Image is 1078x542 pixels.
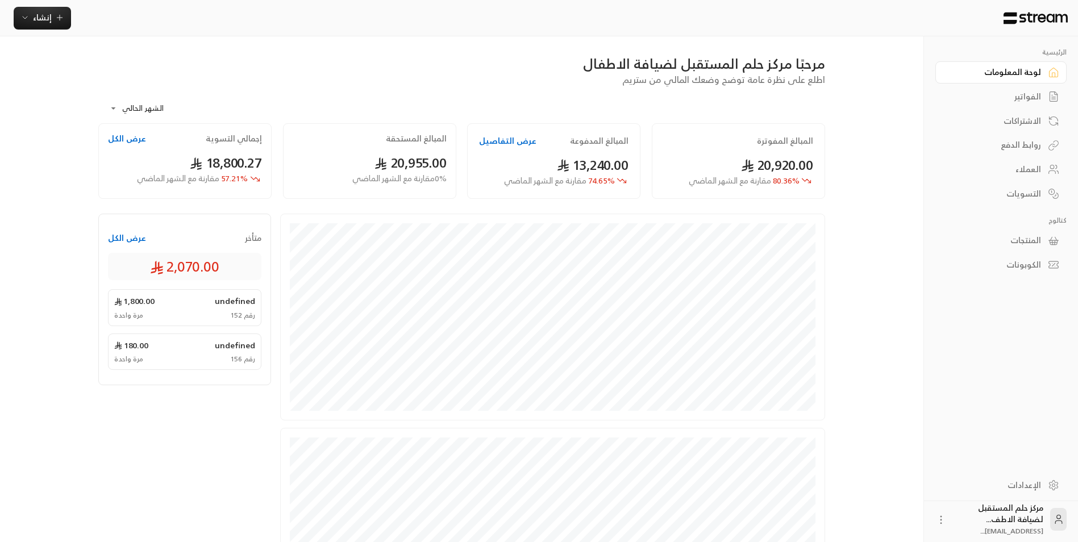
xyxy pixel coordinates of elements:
[114,340,148,351] span: 180.00
[108,133,146,144] button: عرض الكل
[504,175,615,187] span: 74.65 %
[352,173,447,185] span: 0 % مقارنة مع الشهر الماضي
[935,61,1067,84] a: لوحة المعلومات
[206,133,262,144] h2: إجمالي التسوية
[114,311,143,320] span: مرة واحدة
[230,355,255,364] span: رقم 156
[954,502,1043,536] div: مركز حلم المستقبل لضيافة الاطف...
[1002,12,1069,24] img: Logo
[950,259,1041,270] div: الكوبونات
[935,474,1067,496] a: الإعدادات
[935,48,1067,57] p: الرئيسية
[98,55,825,73] div: مرحبًا مركز حلم المستقبل لضيافة الاطفال
[114,295,155,307] span: 1,800.00
[950,91,1041,102] div: الفواتير
[950,188,1041,199] div: التسويات
[230,311,255,320] span: رقم 152
[33,10,52,24] span: إنشاء
[935,254,1067,276] a: الكوبونات
[950,66,1041,78] div: لوحة المعلومات
[114,355,143,364] span: مرة واحدة
[950,235,1041,246] div: المنتجات
[386,133,447,144] h2: المبالغ المستحقة
[570,135,629,147] h2: المبالغ المدفوعة
[108,232,146,244] button: عرض الكل
[215,295,255,307] span: undefined
[104,94,189,123] div: الشهر الحالي
[935,230,1067,252] a: المنتجات
[479,135,536,147] button: عرض التفاصيل
[935,159,1067,181] a: العملاء
[215,340,255,351] span: undefined
[980,525,1043,537] span: [EMAIL_ADDRESS]....
[190,151,262,174] span: 18,800.27
[557,153,629,177] span: 13,240.00
[137,173,248,185] span: 57.21 %
[689,175,800,187] span: 80.36 %
[150,257,219,276] span: 2,070.00
[245,232,261,244] span: متأخر
[935,110,1067,132] a: الاشتراكات
[950,115,1041,127] div: الاشتراكات
[757,135,813,147] h2: المبالغ المفوترة
[374,151,447,174] span: 20,955.00
[689,173,771,187] span: مقارنة مع الشهر الماضي
[935,182,1067,205] a: التسويات
[137,171,219,185] span: مقارنة مع الشهر الماضي
[950,480,1041,491] div: الإعدادات
[935,134,1067,156] a: روابط الدفع
[504,173,586,187] span: مقارنة مع الشهر الماضي
[622,72,825,87] span: اطلع على نظرة عامة توضح وضعك المالي من ستريم
[935,216,1067,225] p: كتالوج
[741,153,813,177] span: 20,920.00
[14,7,71,30] button: إنشاء
[950,164,1041,175] div: العملاء
[950,139,1041,151] div: روابط الدفع
[935,86,1067,108] a: الفواتير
